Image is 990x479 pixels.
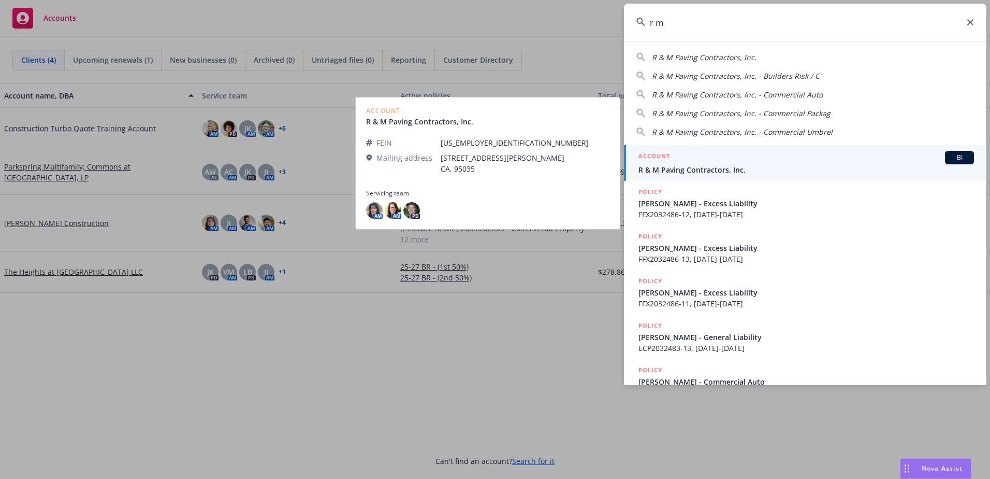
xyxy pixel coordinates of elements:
[949,153,970,162] span: BI
[624,145,986,181] a: ACCOUNTBIR & M Paving Contractors, Inc.
[652,71,820,81] span: R & M Paving Contractors, Inc. - Builders Risk / C
[638,231,662,242] h5: POLICY
[638,187,662,197] h5: POLICY
[638,253,974,264] span: FFX2032486-13, [DATE]-[DATE]
[624,181,986,226] a: POLICY[PERSON_NAME] - Excess LiabilityFFX2032486-12, [DATE]-[DATE]
[624,226,986,270] a: POLICY[PERSON_NAME] - Excess LiabilityFFX2032486-13, [DATE]-[DATE]
[652,127,833,137] span: R & M Paving Contractors, Inc. - Commercial Umbrel
[638,243,974,253] span: [PERSON_NAME] - Excess Liability
[900,459,913,478] div: Drag to move
[638,209,974,220] span: FFX2032486-12, [DATE]-[DATE]
[638,287,974,298] span: [PERSON_NAME] - Excess Liability
[652,52,756,62] span: R & M Paving Contractors, Inc.
[624,270,986,315] a: POLICY[PERSON_NAME] - Excess LiabilityFFX2032486-11, [DATE]-[DATE]
[624,359,986,404] a: POLICY[PERSON_NAME] - Commercial Auto
[638,276,662,286] h5: POLICY
[900,458,971,479] button: Nova Assist
[638,164,974,175] span: R & M Paving Contractors, Inc.
[922,464,963,473] span: Nova Assist
[638,343,974,354] span: ECP2032483-13, [DATE]-[DATE]
[624,315,986,359] a: POLICY[PERSON_NAME] - General LiabilityECP2032483-13, [DATE]-[DATE]
[638,151,670,163] h5: ACCOUNT
[638,320,662,331] h5: POLICY
[652,108,831,118] span: R & M Paving Contractors, Inc. - Commercial Packag
[638,332,974,343] span: [PERSON_NAME] - General Liability
[638,298,974,309] span: FFX2032486-11, [DATE]-[DATE]
[638,365,662,375] h5: POLICY
[652,90,823,100] span: R & M Paving Contractors, Inc. - Commercial Auto
[638,376,974,387] span: [PERSON_NAME] - Commercial Auto
[638,198,974,209] span: [PERSON_NAME] - Excess Liability
[624,4,986,41] input: Search...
